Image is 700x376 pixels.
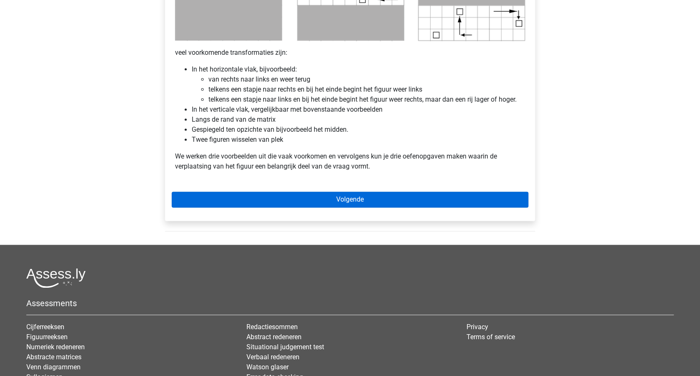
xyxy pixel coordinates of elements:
a: Abstracte matrices [26,353,81,361]
li: In het verticale vlak, vergelijkbaar met bovenstaande voorbeelden [192,105,525,115]
a: Venn diagrammen [26,363,81,371]
a: Figuurreeksen [26,333,68,340]
li: Langs de rand van de matrix [192,115,525,125]
li: telkens een stapje naar rechts en bij het einde begint het figuur weer links [208,84,525,95]
p: We werken drie voorbeelden uit die vaak voorkomen en vervolgens kun je drie oefenopgaven maken wa... [175,151,525,171]
a: Redactiesommen [246,322,298,330]
h5: Assessments [26,298,674,308]
a: Abstract redeneren [246,333,302,340]
li: Gespiegeld ten opzichte van bijvoorbeeld het midden. [192,125,525,135]
li: Twee figuren wisselen van plek [192,135,525,145]
a: Situational judgement test [246,343,324,350]
li: telkens een stapje naar links en bij het einde begint het figuur weer rechts, maar dan een rij la... [208,95,525,105]
a: Volgende [172,192,528,207]
li: van rechts naar links en weer terug [208,74,525,84]
a: Watson glaser [246,363,289,371]
a: Privacy [466,322,488,330]
a: Numeriek redeneren [26,343,85,350]
p: veel voorkomende transformaties zijn: [175,48,525,58]
img: Assessly logo [26,268,86,288]
a: Verbaal redeneren [246,353,299,361]
li: In het horizontale vlak, bijvoorbeeld: [192,64,525,105]
a: Terms of service [466,333,515,340]
a: Cijferreeksen [26,322,64,330]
